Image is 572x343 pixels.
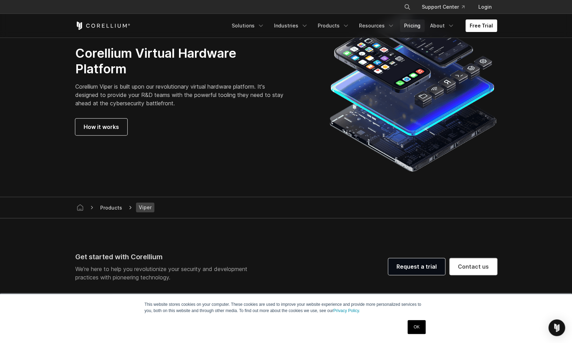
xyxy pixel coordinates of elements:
div: Get started with Corellium [75,252,253,262]
a: About [426,19,459,32]
div: Navigation Menu [228,19,497,32]
span: How it works [84,123,119,131]
span: Products [97,203,125,212]
a: Corellium home [74,203,86,212]
a: Resources [355,19,399,32]
a: How it works [75,119,127,135]
span: Viper [136,203,154,212]
div: Products [97,204,125,211]
div: Open Intercom Messenger [548,319,565,336]
a: Privacy Policy. [333,308,360,313]
a: Free Trial [466,19,497,32]
p: This website stores cookies on your computer. These cookies are used to improve your website expe... [145,301,428,314]
a: Solutions [228,19,268,32]
p: Corellium Viper is built upon our revolutionary virtual hardware platform. It's designed to provi... [75,82,289,107]
a: Contact us [450,258,497,275]
a: Request a trial [388,258,445,275]
h2: Corellium Virtual Hardware Platform [75,46,289,77]
a: Pricing [400,19,425,32]
a: Industries [270,19,312,32]
p: We’re here to help you revolutionize your security and development practices with pioneering tech... [75,265,253,281]
a: Corellium Home [75,22,130,30]
button: Search [401,1,413,13]
a: Support Center [416,1,470,13]
a: OK [408,320,425,334]
a: Login [473,1,497,13]
img: Corellium Virtual hardware platform for iOS and Android devices [329,7,497,174]
div: Navigation Menu [395,1,497,13]
a: Products [314,19,353,32]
